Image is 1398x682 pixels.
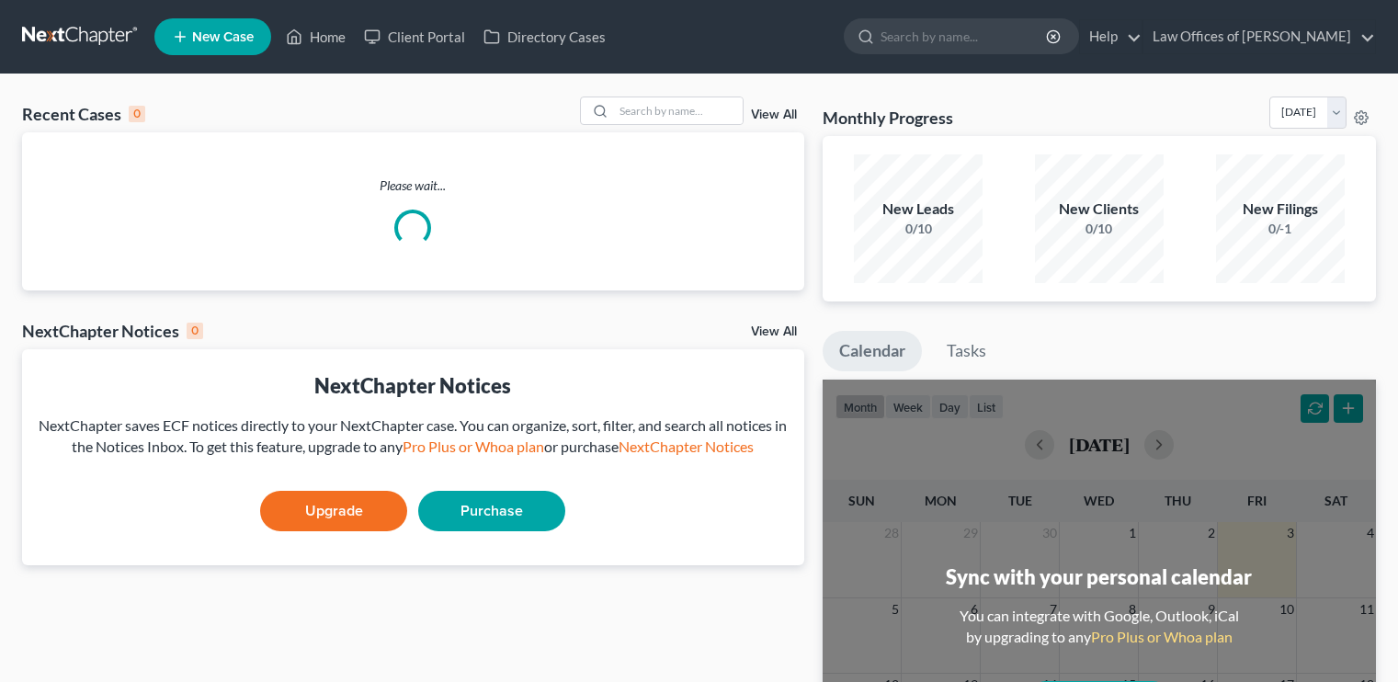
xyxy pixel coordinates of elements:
[129,106,145,122] div: 0
[854,199,983,220] div: New Leads
[260,491,407,531] a: Upgrade
[37,371,790,400] div: NextChapter Notices
[187,323,203,339] div: 0
[37,415,790,458] div: NextChapter saves ECF notices directly to your NextChapter case. You can organize, sort, filter, ...
[952,606,1246,648] div: You can integrate with Google, Outlook, iCal by upgrading to any
[1216,220,1345,238] div: 0/-1
[930,331,1003,371] a: Tasks
[22,103,145,125] div: Recent Cases
[355,20,474,53] a: Client Portal
[946,563,1252,591] div: Sync with your personal calendar
[751,325,797,338] a: View All
[192,30,254,44] span: New Case
[854,220,983,238] div: 0/10
[881,19,1049,53] input: Search by name...
[1080,20,1142,53] a: Help
[22,320,203,342] div: NextChapter Notices
[619,438,754,455] a: NextChapter Notices
[474,20,615,53] a: Directory Cases
[418,491,565,531] a: Purchase
[277,20,355,53] a: Home
[403,438,544,455] a: Pro Plus or Whoa plan
[1035,220,1164,238] div: 0/10
[1091,628,1233,645] a: Pro Plus or Whoa plan
[751,108,797,121] a: View All
[1216,199,1345,220] div: New Filings
[823,107,953,129] h3: Monthly Progress
[22,176,804,195] p: Please wait...
[614,97,743,124] input: Search by name...
[1143,20,1375,53] a: Law Offices of [PERSON_NAME]
[1035,199,1164,220] div: New Clients
[823,331,922,371] a: Calendar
